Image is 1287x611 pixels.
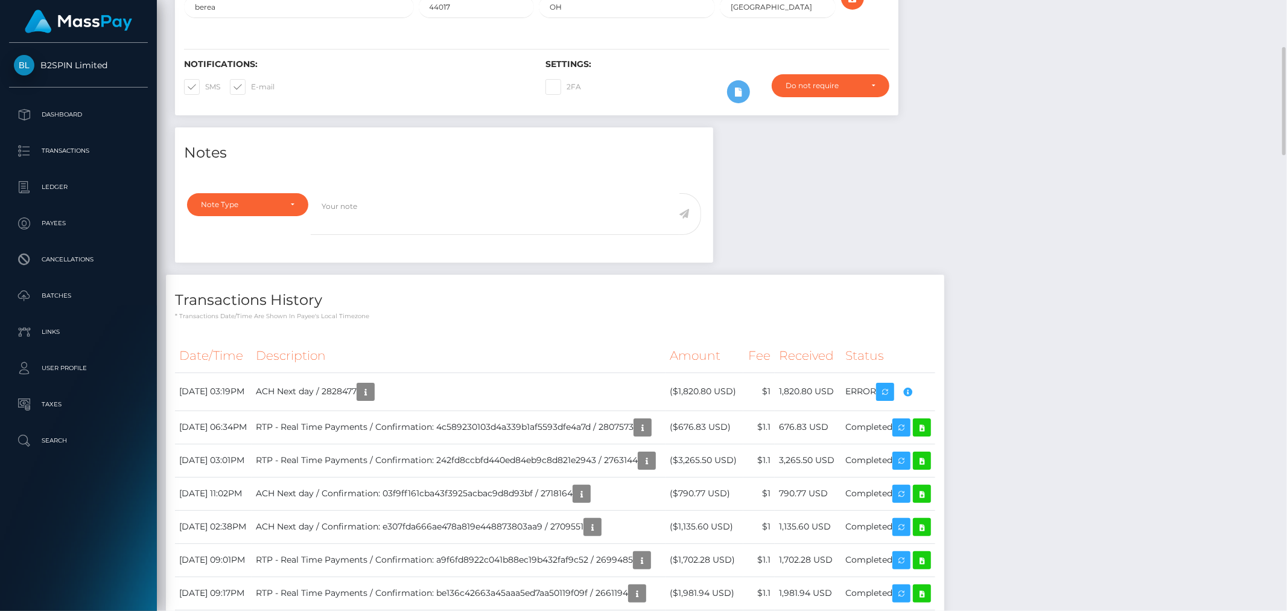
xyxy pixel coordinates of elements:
[841,577,935,610] td: Completed
[9,245,148,275] a: Cancellations
[175,339,252,373] th: Date/Time
[786,81,862,91] div: Do not require
[9,426,148,456] a: Search
[175,543,252,577] td: [DATE] 09:01PM
[175,312,935,321] p: * Transactions date/time are shown in payee's local timezone
[14,251,143,269] p: Cancellations
[14,359,143,377] p: User Profile
[252,444,666,477] td: RTP - Real Time Payments / Confirmation: 242fd8ccbfd440ed84eb9c8d821e2943 / 2763144
[201,200,281,210] div: Note Type
[775,477,841,510] td: 790.77 USD
[841,339,935,373] th: Status
[841,444,935,477] td: Completed
[841,411,935,444] td: Completed
[545,79,581,95] label: 2FA
[9,136,148,166] a: Transactions
[743,339,775,373] th: Fee
[775,411,841,444] td: 676.83 USD
[14,395,143,414] p: Taxes
[743,477,775,510] td: $1
[230,79,275,95] label: E-mail
[14,178,143,196] p: Ledger
[175,373,252,411] td: [DATE] 03:19PM
[25,10,132,33] img: MassPay Logo
[9,100,148,130] a: Dashboard
[743,543,775,577] td: $1.1
[666,510,743,543] td: ($1,135.60 USD)
[14,214,143,232] p: Payees
[9,60,148,71] span: B2SPIN Limited
[743,373,775,411] td: $1
[9,389,148,420] a: Taxes
[14,287,143,305] p: Batches
[775,510,841,543] td: 1,135.60 USD
[841,543,935,577] td: Completed
[775,444,841,477] td: 3,265.50 USD
[187,193,308,216] button: Note Type
[175,444,252,477] td: [DATE] 03:01PM
[252,577,666,610] td: RTP - Real Time Payments / Confirmation: be136c42663a45aaa5ed7aa50119f09f / 2661194
[14,323,143,341] p: Links
[9,353,148,383] a: User Profile
[184,59,527,69] h6: Notifications:
[9,208,148,238] a: Payees
[666,339,743,373] th: Amount
[743,444,775,477] td: $1.1
[184,142,704,164] h4: Notes
[175,290,935,311] h4: Transactions History
[9,172,148,202] a: Ledger
[841,373,935,411] td: ERROR
[841,510,935,543] td: Completed
[666,577,743,610] td: ($1,981.94 USD)
[743,411,775,444] td: $1.1
[175,577,252,610] td: [DATE] 09:17PM
[666,477,743,510] td: ($790.77 USD)
[175,510,252,543] td: [DATE] 02:38PM
[775,543,841,577] td: 1,702.28 USD
[252,411,666,444] td: RTP - Real Time Payments / Confirmation: 4c589230103d4a339b1af5593dfe4a7d / 2807573
[252,510,666,543] td: ACH Next day / Confirmation: e307fda666ae478a819e448873803aa9 / 2709551
[14,55,34,75] img: B2SPIN Limited
[666,543,743,577] td: ($1,702.28 USD)
[841,477,935,510] td: Completed
[666,373,743,411] td: ($1,820.80 USD)
[184,79,220,95] label: SMS
[9,281,148,311] a: Batches
[175,477,252,510] td: [DATE] 11:02PM
[743,577,775,610] td: $1.1
[175,411,252,444] td: [DATE] 06:34PM
[14,106,143,124] p: Dashboard
[666,411,743,444] td: ($676.83 USD)
[775,373,841,411] td: 1,820.80 USD
[14,142,143,160] p: Transactions
[9,317,148,347] a: Links
[772,74,889,97] button: Do not require
[252,339,666,373] th: Description
[545,59,889,69] h6: Settings:
[666,444,743,477] td: ($3,265.50 USD)
[743,510,775,543] td: $1
[14,432,143,450] p: Search
[775,339,841,373] th: Received
[775,577,841,610] td: 1,981.94 USD
[252,373,666,411] td: ACH Next day / 2828477
[252,543,666,577] td: RTP - Real Time Payments / Confirmation: a9f6fd8922c041b88ec19b432faf9c52 / 2699485
[252,477,666,510] td: ACH Next day / Confirmation: 03f9ff161cba43f3925acbac9d8d93bf / 2718164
